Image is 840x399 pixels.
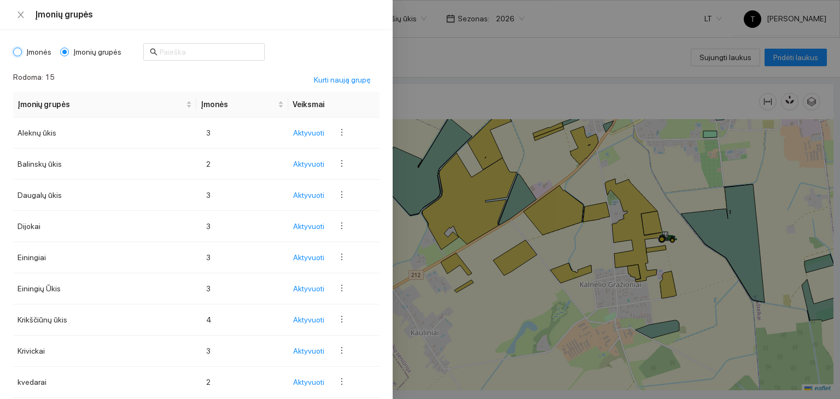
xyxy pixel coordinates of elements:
[337,253,346,261] span: more
[293,218,333,235] button: Aktyvuoti
[288,92,380,118] th: Veiksmai
[337,190,346,199] span: more
[293,127,324,139] span: Aktyvuoti
[293,345,324,357] span: Aktyvuoti
[293,342,333,360] button: Aktyvuoti
[293,249,333,266] button: Aktyvuoti
[293,186,333,204] button: Aktyvuoti
[201,313,217,327] span: 4
[13,242,196,273] td: Einingiai
[13,71,55,89] span: Rodoma: 15
[337,346,346,355] span: more
[13,336,196,367] td: Krivickai
[35,9,380,21] div: Įmonių grupės
[293,283,324,295] span: Aktyvuoti
[16,10,25,19] span: close
[337,284,346,292] span: more
[293,251,324,263] span: Aktyvuoti
[337,128,346,137] span: more
[196,92,288,118] th: this column's title is Įmonės,this column is sortable
[201,281,216,296] span: 3
[150,48,157,56] span: search
[69,46,126,58] span: Įmonių grupės
[17,98,184,110] span: Įmonių grupės
[201,375,216,389] span: 2
[201,98,276,110] span: Įmonės
[13,180,196,211] td: Daugalų ūkis
[160,46,258,58] input: Paieška
[293,158,324,170] span: Aktyvuoti
[293,280,333,297] button: Aktyvuoti
[13,211,196,242] td: Dijokai
[13,92,196,118] th: this column's title is Įmonių grupės,this column is sortable
[293,155,333,173] button: Aktyvuoti
[13,118,196,149] td: Aleknų ūkis
[13,367,196,398] td: kvedarai
[293,376,324,388] span: Aktyvuoti
[201,157,216,171] span: 2
[305,71,380,89] button: Kurti naują grupę
[314,74,371,86] span: Kurti naują grupę
[13,149,196,180] td: Balinskų ūkis
[201,219,216,233] span: 3
[293,314,324,326] span: Aktyvuoti
[201,188,216,202] span: 3
[337,159,346,168] span: more
[201,250,216,265] span: 3
[13,304,196,336] td: Krikščiūnų ūkis
[201,126,216,140] span: 3
[293,124,333,142] button: Aktyvuoti
[337,315,346,324] span: more
[337,377,346,386] span: more
[293,220,324,232] span: Aktyvuoti
[337,221,346,230] span: more
[201,344,216,358] span: 3
[13,10,28,20] button: Close
[293,189,324,201] span: Aktyvuoti
[13,273,196,304] td: Einingių Ūkis
[22,46,56,58] span: Įmonės
[293,311,333,328] button: Aktyvuoti
[293,373,333,391] button: Aktyvuoti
